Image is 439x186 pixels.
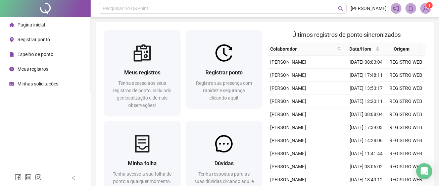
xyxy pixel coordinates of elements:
[347,82,386,95] td: [DATE] 13:53:17
[9,37,14,42] span: environment
[196,80,252,101] span: Registre sua presença com rapidez e segurança clicando aqui!
[351,5,387,12] span: [PERSON_NAME]
[9,67,14,71] span: clock-circle
[347,108,386,121] td: [DATE] 08:08:04
[124,69,160,76] span: Meus registros
[17,37,50,42] span: Registrar ponto
[336,44,343,54] span: search
[25,174,32,181] span: linkedin
[386,95,426,108] td: REGISTRO WEB
[386,69,426,82] td: REGISTRO WEB
[17,52,53,57] span: Espelho de ponto
[292,31,401,38] span: Últimos registros de ponto sincronizados
[9,81,14,86] span: schedule
[386,108,426,121] td: REGISTRO WEB
[214,160,234,167] span: Dúvidas
[9,22,14,27] span: home
[205,69,243,76] span: Registrar ponto
[386,56,426,69] td: REGISTRO WEB
[104,30,181,116] a: Meus registrosTenha acesso aos seus registros de ponto, incluindo geolocalização e demais observa...
[337,47,341,51] span: search
[347,160,386,173] td: [DATE] 08:06:02
[270,164,306,169] span: [PERSON_NAME]
[386,160,426,173] td: REGISTRO WEB
[17,22,45,27] span: Página inicial
[344,43,382,56] th: Data/Hora
[347,121,386,134] td: [DATE] 17:39:03
[270,85,306,91] span: [PERSON_NAME]
[426,2,433,9] sup: Atualize o seu contato no menu Meus Dados
[270,99,306,104] span: [PERSON_NAME]
[35,174,42,181] span: instagram
[386,134,426,147] td: REGISTRO WEB
[347,95,386,108] td: [DATE] 12:20:11
[270,59,306,65] span: [PERSON_NAME]
[347,134,386,147] td: [DATE] 14:28:06
[347,147,386,160] td: [DATE] 11:41:44
[338,6,343,11] span: search
[347,45,374,53] span: Data/Hora
[128,160,157,167] span: Minha folha
[270,125,306,130] span: [PERSON_NAME]
[71,176,76,180] span: left
[428,3,431,8] span: 1
[416,163,432,179] div: Open Intercom Messenger
[386,82,426,95] td: REGISTRO WEB
[270,72,306,78] span: [PERSON_NAME]
[393,5,399,11] span: notification
[270,45,335,53] span: Colaborador
[17,66,48,72] span: Meus registros
[15,174,21,181] span: facebook
[386,121,426,134] td: REGISTRO WEB
[386,147,426,160] td: REGISTRO WEB
[270,112,306,117] span: [PERSON_NAME]
[270,138,306,143] span: [PERSON_NAME]
[270,177,306,182] span: [PERSON_NAME]
[421,3,431,13] img: 90515
[270,151,306,156] span: [PERSON_NAME]
[113,80,172,108] span: Tenha acesso aos seus registros de ponto, incluindo geolocalização e demais observações!
[9,52,14,57] span: file
[347,69,386,82] td: [DATE] 17:48:11
[408,5,414,11] span: bell
[347,56,386,69] td: [DATE] 08:03:04
[382,43,421,56] th: Origem
[186,30,262,108] a: Registrar pontoRegistre sua presença com rapidez e segurança clicando aqui!
[17,81,58,86] span: Minhas solicitações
